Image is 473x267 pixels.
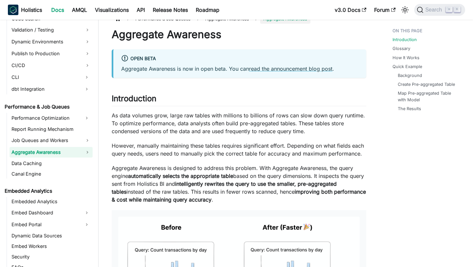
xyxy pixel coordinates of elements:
h2: Introduction [112,94,366,106]
a: Docs [47,5,68,15]
a: Dynamic Data Sources [10,231,93,240]
a: Embedded Analytics [3,186,93,196]
a: read the announcement blog post [249,65,332,72]
button: Switch between dark and light mode (currently light mode) [400,5,410,15]
a: HolisticsHolistics [8,5,42,15]
a: Job Queues and Workers [10,135,93,146]
b: Holistics [21,6,42,14]
button: Expand sidebar category 'CLI' [81,72,93,83]
button: Expand sidebar category 'Embed Dashboard' [81,207,93,218]
a: Performance Optimization [10,113,81,123]
a: CLI [10,72,81,83]
button: Expand sidebar category 'Embed Portal' [81,219,93,230]
a: Quick Example [393,63,422,70]
a: CI/CD [10,60,93,71]
a: Visualizations [91,5,133,15]
a: API [133,5,149,15]
a: Map Pre-aggregated Table with Model [398,90,460,103]
kbd: K [454,7,461,12]
a: The Results [398,106,421,112]
button: Search (Command+K) [414,4,465,16]
a: Forum [370,5,399,15]
a: AMQL [68,5,91,15]
a: dbt Integration [10,84,81,94]
img: Holistics [8,5,18,15]
a: Embed Workers [10,242,93,251]
a: Introduction [393,36,417,43]
p: However, manually maintaining these tables requires significant effort. Depending on what fields ... [112,142,366,158]
button: Expand sidebar category 'dbt Integration' [81,84,93,94]
p: As data volumes grow, large raw tables with millions to billions of rows can slow down query runt... [112,111,366,135]
a: How It Works [393,55,419,61]
a: Glossary [393,45,410,52]
div: Open Beta [121,55,358,63]
a: Roadmap [192,5,223,15]
h1: Aggregate Awareness [112,28,366,41]
kbd: ⌘ [446,7,452,12]
a: Dynamic Environments [10,36,93,47]
a: Data Caching [10,159,93,168]
a: Embedded Analytics [10,197,93,206]
a: Embed Portal [10,219,81,230]
a: v3.0 Docs [331,5,370,15]
a: Release Notes [149,5,192,15]
button: Expand sidebar category 'Performance Optimization' [81,113,93,123]
strong: intelligently rewrites the query to use the smaller, pre-aggregated tables [112,181,337,195]
span: Search [423,7,446,13]
a: Report Running Mechanism [10,125,93,134]
a: Publish to Production [10,48,93,59]
a: Security [10,252,93,261]
a: Background [398,72,422,79]
a: Embed Dashboard [10,207,81,218]
a: Aggregate Awareness [10,147,93,158]
a: Performance & Job Queues [3,102,93,111]
a: Canal Engine [10,169,93,179]
p: Aggregate Awareness is designed to address this problem. With Aggregate Awareness, the query engi... [112,164,366,204]
strong: automatically selects the appropriate table [128,173,233,179]
p: Aggregate Awareness is now in open beta. You can . [121,65,358,73]
a: Validation / Testing [10,25,93,35]
a: Create Pre-aggregated Table [398,81,455,87]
